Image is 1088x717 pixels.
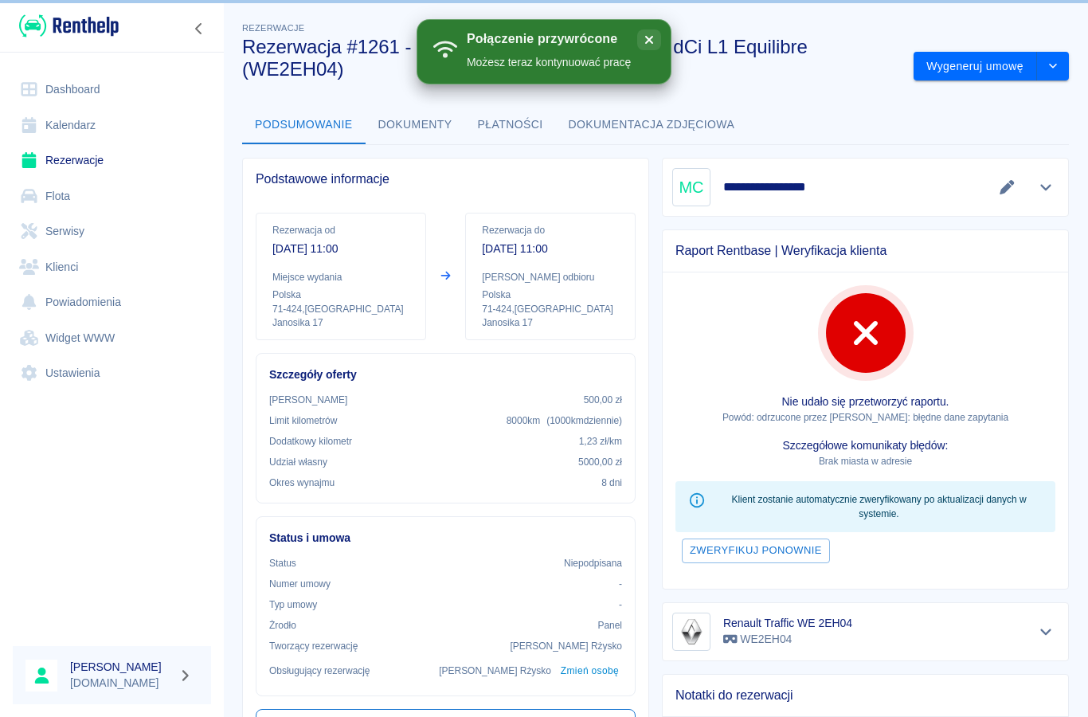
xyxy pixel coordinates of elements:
[269,530,622,547] h6: Status i umowa
[242,106,366,144] button: Podsumowanie
[269,366,622,383] h6: Szczegóły oferty
[584,393,622,407] p: 500,00 zł
[13,249,211,285] a: Klienci
[465,106,556,144] button: Płatności
[13,284,211,320] a: Powiadomienia
[601,476,622,490] p: 8 dni
[13,108,211,143] a: Kalendarz
[242,36,901,80] h3: Rezerwacja #1261 - Renault Trafic Kombi 2.0 Blue dCi L1 Equilibre (WE2EH04)
[272,316,409,330] p: Janosika 17
[482,223,619,237] p: Rezerwacja do
[13,72,211,108] a: Dashboard
[675,394,1055,410] p: Nie udało się przetworzyć raportu.
[70,675,172,692] p: [DOMAIN_NAME]
[507,413,622,428] p: 8000 km
[13,320,211,356] a: Widget WWW
[187,18,211,39] button: Zwiń nawigację
[637,29,661,50] button: close
[269,393,347,407] p: [PERSON_NAME]
[672,168,710,206] div: MC
[914,52,1037,81] button: Wygeneruj umowę
[269,597,317,612] p: Typ umowy
[482,316,619,330] p: Janosika 17
[482,288,619,302] p: Polska
[269,455,327,469] p: Udział własny
[482,302,619,316] p: 71-424 , [GEOGRAPHIC_DATA]
[269,664,370,678] p: Obsługujący rezerwację
[269,618,296,633] p: Żrodło
[994,176,1020,198] button: Edytuj dane
[675,437,1055,454] p: Szczegółowe komunikaty błędów:
[467,54,631,71] div: Możesz teraz kontynuować pracę
[256,171,636,187] span: Podstawowe informacje
[510,639,622,653] p: [PERSON_NAME] Rżysko
[1033,621,1059,643] button: Pokaż szczegóły
[13,214,211,249] a: Serwisy
[556,106,748,144] button: Dokumentacja zdjęciowa
[675,616,707,648] img: Image
[366,106,465,144] button: Dokumenty
[682,539,830,563] button: Zweryfikuj ponownie
[482,270,619,284] p: [PERSON_NAME] odbioru
[13,178,211,214] a: Flota
[715,486,1043,527] div: Klient zostanie automatycznie zweryfikowany po aktualizacji danych w systemie.
[439,664,551,678] p: [PERSON_NAME] Rżysko
[269,476,335,490] p: Okres wynajmu
[1033,176,1059,198] button: Pokaż szczegóły
[675,688,1055,703] span: Notatki do rezerwacji
[269,639,358,653] p: Tworzący rezerwację
[1037,52,1069,81] button: drop-down
[675,243,1055,259] span: Raport Rentbase | Weryfikacja klienta
[819,456,912,467] span: Brak miasta w adresie
[482,241,619,257] p: [DATE] 11:00
[619,577,622,591] p: -
[675,410,1055,425] p: Powód: odrzucone przez [PERSON_NAME]: błędne dane zapytania
[242,23,304,33] span: Rezerwacje
[579,434,622,449] p: 1,23 zł /km
[546,415,622,426] span: ( 1000 km dziennie )
[272,270,409,284] p: Miejsce wydania
[269,413,337,428] p: Limit kilometrów
[269,556,296,570] p: Status
[13,355,211,391] a: Ustawienia
[272,302,409,316] p: 71-424 , [GEOGRAPHIC_DATA]
[70,659,172,675] h6: [PERSON_NAME]
[269,577,331,591] p: Numer umowy
[272,241,409,257] p: [DATE] 11:00
[564,556,622,570] p: Niepodpisana
[19,13,119,39] img: Renthelp logo
[619,597,622,612] p: -
[272,288,409,302] p: Polska
[13,143,211,178] a: Rezerwacje
[467,31,631,48] div: Połączenie przywrócone
[272,223,409,237] p: Rezerwacja od
[578,455,622,469] p: 5000,00 zł
[269,434,352,449] p: Dodatkowy kilometr
[723,631,852,648] p: WE2EH04
[598,618,623,633] p: Panel
[13,13,119,39] a: Renthelp logo
[558,660,622,683] button: Zmień osobę
[723,615,852,631] h6: Renault Traffic WE 2EH04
